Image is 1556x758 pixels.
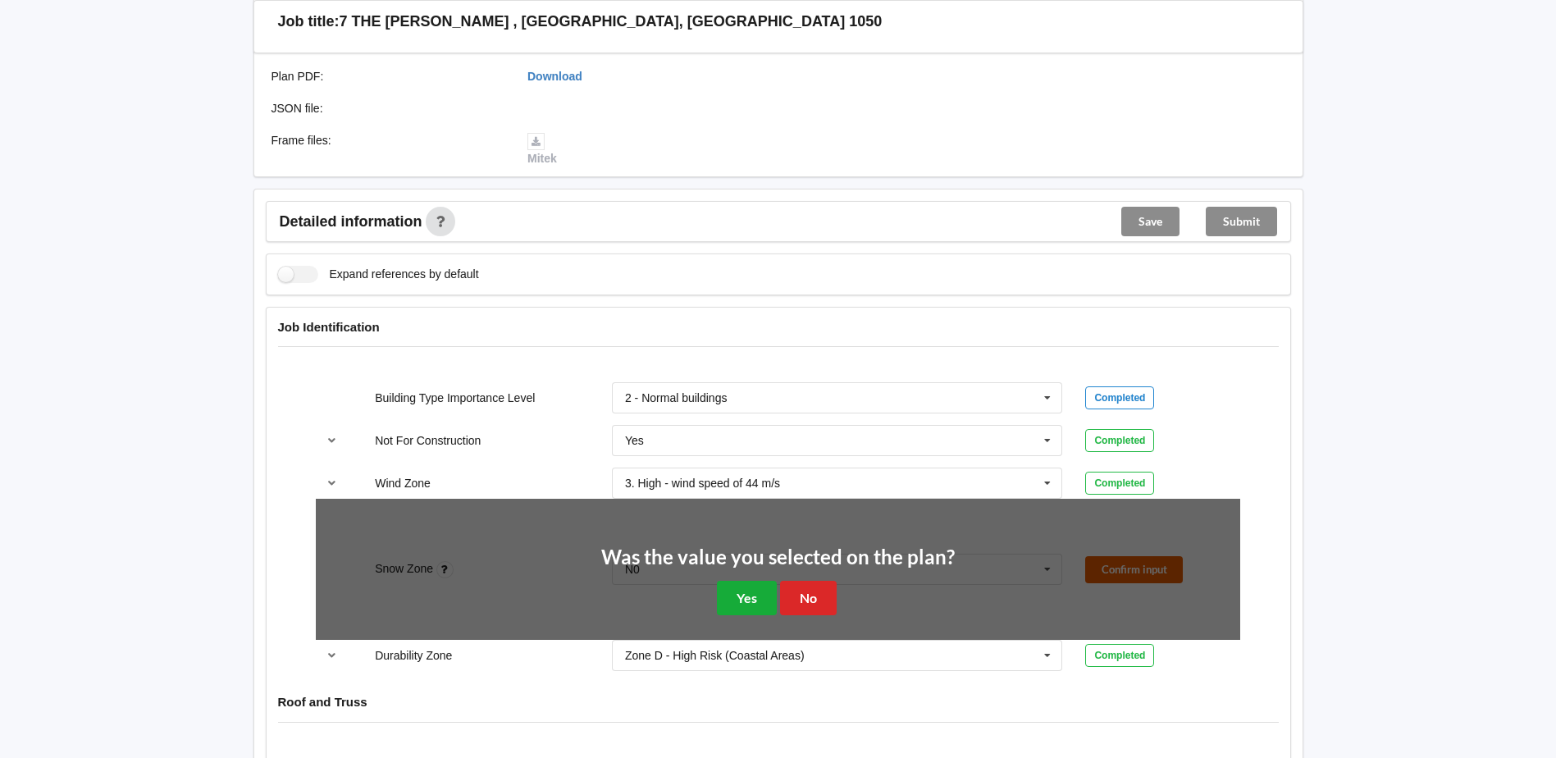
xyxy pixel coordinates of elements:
[375,434,481,447] label: Not For Construction
[717,581,777,614] button: Yes
[260,68,517,84] div: Plan PDF :
[278,12,340,31] h3: Job title:
[260,100,517,116] div: JSON file :
[340,12,883,31] h3: 7 THE [PERSON_NAME] , [GEOGRAPHIC_DATA], [GEOGRAPHIC_DATA] 1050
[625,392,728,404] div: 2 - Normal buildings
[316,426,348,455] button: reference-toggle
[1085,472,1154,495] div: Completed
[527,70,582,83] a: Download
[278,694,1279,710] h4: Roof and Truss
[260,132,517,167] div: Frame files :
[316,468,348,498] button: reference-toggle
[780,581,837,614] button: No
[1085,429,1154,452] div: Completed
[601,545,955,570] h2: Was the value you selected on the plan?
[280,214,422,229] span: Detailed information
[375,391,535,404] label: Building Type Importance Level
[278,319,1279,335] h4: Job Identification
[527,134,557,165] a: Mitek
[278,266,479,283] label: Expand references by default
[1085,644,1154,667] div: Completed
[625,650,805,661] div: Zone D - High Risk (Coastal Areas)
[375,649,452,662] label: Durability Zone
[375,477,431,490] label: Wind Zone
[625,435,644,446] div: Yes
[625,477,780,489] div: 3. High - wind speed of 44 m/s
[1085,386,1154,409] div: Completed
[316,641,348,670] button: reference-toggle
